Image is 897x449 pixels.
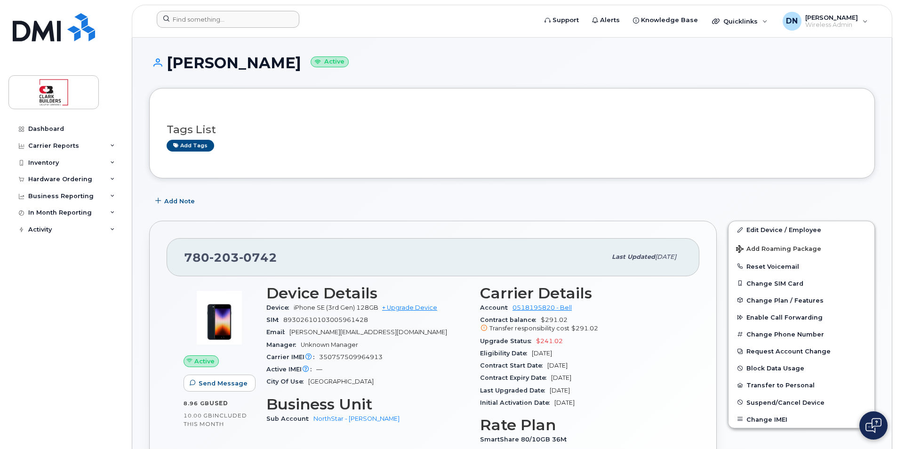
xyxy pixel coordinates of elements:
[550,387,570,394] span: [DATE]
[480,316,541,323] span: Contract balance
[301,341,358,348] span: Unknown Manager
[184,412,247,427] span: included this month
[283,316,368,323] span: 89302610103005961428
[316,366,322,373] span: —
[289,329,447,336] span: [PERSON_NAME][EMAIL_ADDRESS][DOMAIN_NAME]
[746,314,823,321] span: Enable Call Forwarding
[480,285,682,302] h3: Carrier Details
[480,350,532,357] span: Eligibility Date
[382,304,437,311] a: + Upgrade Device
[729,377,874,393] button: Transfer to Personal
[167,124,857,136] h3: Tags List
[729,258,874,275] button: Reset Voicemail
[184,400,209,407] span: 8.96 GB
[729,221,874,238] a: Edit Device / Employee
[480,399,554,406] span: Initial Activation Date
[149,55,875,71] h1: [PERSON_NAME]
[513,304,572,311] a: 0518195820 - Bell
[199,379,248,388] span: Send Message
[480,304,513,311] span: Account
[480,337,536,345] span: Upgrade Status
[308,378,374,385] span: [GEOGRAPHIC_DATA]
[655,253,676,260] span: [DATE]
[480,417,682,433] h3: Rate Plan
[746,399,825,406] span: Suspend/Cancel Device
[164,197,195,206] span: Add Note
[191,289,248,346] img: image20231002-3703462-1angbar.jpeg
[184,375,256,392] button: Send Message
[266,329,289,336] span: Email
[480,374,551,381] span: Contract Expiry Date
[865,418,881,433] img: Open chat
[736,245,821,254] span: Add Roaming Package
[480,316,682,333] span: $291.02
[532,350,552,357] span: [DATE]
[729,326,874,343] button: Change Phone Number
[266,378,308,385] span: City Of Use
[209,250,239,265] span: 203
[311,56,349,67] small: Active
[266,316,283,323] span: SIM
[266,415,313,422] span: Sub Account
[729,411,874,428] button: Change IMEI
[729,309,874,326] button: Enable Call Forwarding
[571,325,598,332] span: $291.02
[294,304,378,311] span: iPhone SE (3rd Gen) 128GB
[551,374,571,381] span: [DATE]
[547,362,568,369] span: [DATE]
[266,396,469,413] h3: Business Unit
[184,250,277,265] span: 780
[489,325,569,332] span: Transfer responsibility cost
[266,341,301,348] span: Manager
[313,415,400,422] a: NorthStar - [PERSON_NAME]
[266,353,319,361] span: Carrier IMEI
[480,387,550,394] span: Last Upgraded Date
[536,337,563,345] span: $241.02
[194,357,215,366] span: Active
[729,239,874,258] button: Add Roaming Package
[554,399,575,406] span: [DATE]
[612,253,655,260] span: Last updated
[480,362,547,369] span: Contract Start Date
[266,304,294,311] span: Device
[266,366,316,373] span: Active IMEI
[729,360,874,377] button: Block Data Usage
[239,250,277,265] span: 0742
[729,343,874,360] button: Request Account Change
[209,400,228,407] span: used
[480,436,571,443] span: SmartShare 80/10GB 36M
[729,292,874,309] button: Change Plan / Features
[149,192,203,209] button: Add Note
[729,275,874,292] button: Change SIM Card
[729,394,874,411] button: Suspend/Cancel Device
[184,412,213,419] span: 10.00 GB
[266,285,469,302] h3: Device Details
[167,140,214,152] a: Add tags
[746,297,824,304] span: Change Plan / Features
[319,353,383,361] span: 350757509964913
